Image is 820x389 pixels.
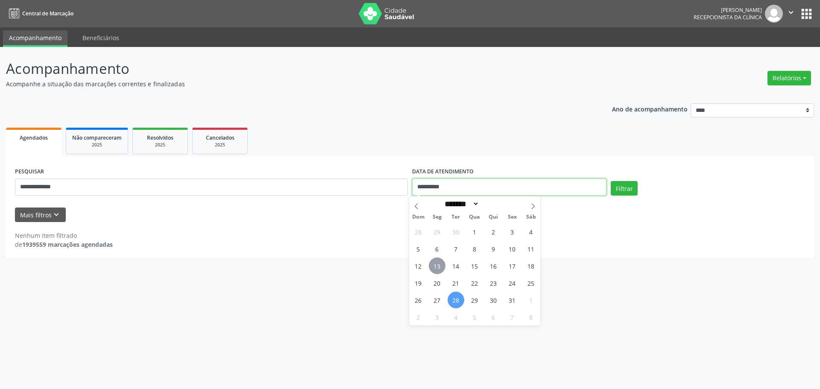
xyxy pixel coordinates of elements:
span: Outubro 19, 2025 [410,275,427,291]
span: Sáb [521,214,540,220]
div: 2025 [72,142,122,148]
span: Outubro 1, 2025 [466,223,483,240]
p: Acompanhamento [6,58,571,79]
span: Outubro 12, 2025 [410,257,427,274]
span: Novembro 8, 2025 [523,309,539,325]
span: Ter [446,214,465,220]
span: Cancelados [206,134,234,141]
a: Acompanhamento [3,30,67,47]
span: Outubro 26, 2025 [410,292,427,308]
span: Novembro 5, 2025 [466,309,483,325]
span: Outubro 21, 2025 [448,275,464,291]
span: Setembro 28, 2025 [410,223,427,240]
span: Novembro 7, 2025 [504,309,521,325]
span: Outubro 25, 2025 [523,275,539,291]
strong: 1939559 marcações agendadas [22,240,113,249]
span: Outubro 6, 2025 [429,240,445,257]
span: Outubro 3, 2025 [504,223,521,240]
div: 2025 [199,142,241,148]
span: Não compareceram [72,134,122,141]
span: Outubro 31, 2025 [504,292,521,308]
span: Setembro 30, 2025 [448,223,464,240]
button: Relatórios [767,71,811,85]
span: Outubro 30, 2025 [485,292,502,308]
p: Acompanhe a situação das marcações correntes e finalizadas [6,79,571,88]
span: Outubro 28, 2025 [448,292,464,308]
span: Outubro 29, 2025 [466,292,483,308]
button: apps [799,6,814,21]
span: Outubro 20, 2025 [429,275,445,291]
i: keyboard_arrow_down [52,210,61,219]
span: Central de Marcação [22,10,73,17]
a: Beneficiários [76,30,125,45]
button: Mais filtroskeyboard_arrow_down [15,208,66,222]
label: PESQUISAR [15,165,44,178]
span: Novembro 3, 2025 [429,309,445,325]
span: Agendados [20,134,48,141]
span: Outubro 17, 2025 [504,257,521,274]
span: Outubro 23, 2025 [485,275,502,291]
a: Central de Marcação [6,6,73,20]
label: DATA DE ATENDIMENTO [412,165,474,178]
span: Dom [409,214,428,220]
div: Nenhum item filtrado [15,231,113,240]
span: Outubro 13, 2025 [429,257,445,274]
div: 2025 [139,142,182,148]
span: Sex [503,214,521,220]
button: Filtrar [611,181,638,196]
input: Year [479,199,507,208]
span: Setembro 29, 2025 [429,223,445,240]
span: Outubro 22, 2025 [466,275,483,291]
span: Outubro 15, 2025 [466,257,483,274]
span: Outubro 16, 2025 [485,257,502,274]
span: Novembro 1, 2025 [523,292,539,308]
span: Outubro 24, 2025 [504,275,521,291]
div: de [15,240,113,249]
select: Month [442,199,480,208]
span: Outubro 14, 2025 [448,257,464,274]
span: Novembro 6, 2025 [485,309,502,325]
span: Outubro 9, 2025 [485,240,502,257]
span: Seg [428,214,446,220]
button:  [783,5,799,23]
span: Qua [465,214,484,220]
span: Resolvidos [147,134,173,141]
div: [PERSON_NAME] [694,6,762,14]
span: Outubro 2, 2025 [485,223,502,240]
span: Outubro 27, 2025 [429,292,445,308]
span: Outubro 10, 2025 [504,240,521,257]
span: Novembro 2, 2025 [410,309,427,325]
span: Qui [484,214,503,220]
span: Novembro 4, 2025 [448,309,464,325]
span: Recepcionista da clínica [694,14,762,21]
p: Ano de acompanhamento [612,103,688,114]
i:  [786,8,796,17]
img: img [765,5,783,23]
span: Outubro 8, 2025 [466,240,483,257]
span: Outubro 18, 2025 [523,257,539,274]
span: Outubro 11, 2025 [523,240,539,257]
span: Outubro 5, 2025 [410,240,427,257]
span: Outubro 4, 2025 [523,223,539,240]
span: Outubro 7, 2025 [448,240,464,257]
